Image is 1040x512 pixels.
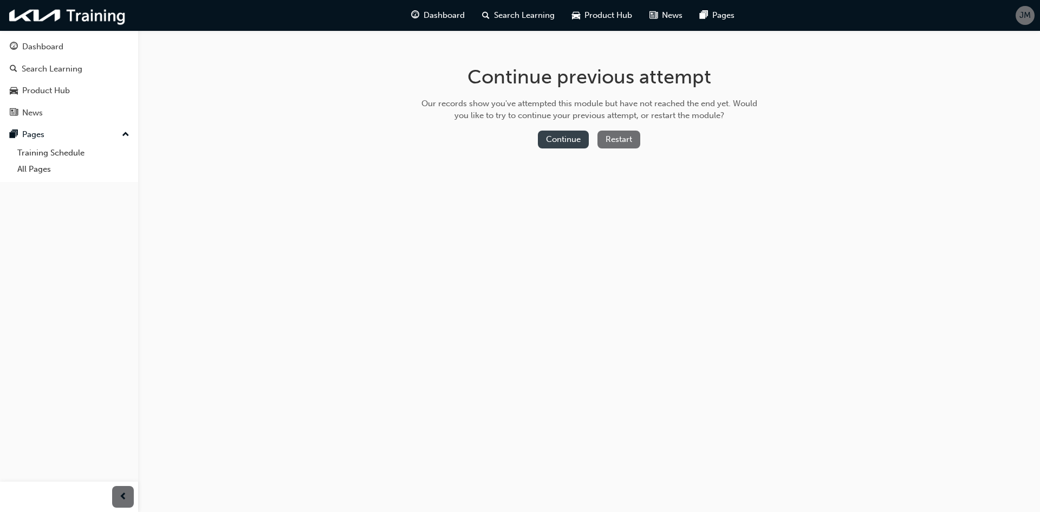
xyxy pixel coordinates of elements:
[22,41,63,53] div: Dashboard
[641,4,691,27] a: news-iconNews
[584,9,632,22] span: Product Hub
[473,4,563,27] a: search-iconSearch Learning
[712,9,734,22] span: Pages
[402,4,473,27] a: guage-iconDashboard
[700,9,708,22] span: pages-icon
[563,4,641,27] a: car-iconProduct Hub
[572,9,580,22] span: car-icon
[662,9,682,22] span: News
[418,65,761,89] h1: Continue previous attempt
[119,490,127,504] span: prev-icon
[10,42,18,52] span: guage-icon
[13,161,134,178] a: All Pages
[4,37,134,57] a: Dashboard
[597,131,640,148] button: Restart
[538,131,589,148] button: Continue
[418,98,761,122] div: Our records show you've attempted this module but have not reached the end yet. Would you like to...
[424,9,465,22] span: Dashboard
[122,128,129,142] span: up-icon
[13,145,134,161] a: Training Schedule
[4,59,134,79] a: Search Learning
[22,85,70,97] div: Product Hub
[10,86,18,96] span: car-icon
[5,4,130,27] img: kia-training
[649,9,658,22] span: news-icon
[22,63,82,75] div: Search Learning
[10,108,18,118] span: news-icon
[4,125,134,145] button: Pages
[10,130,18,140] span: pages-icon
[411,9,419,22] span: guage-icon
[1016,6,1035,25] button: JM
[4,103,134,123] a: News
[1019,9,1031,22] span: JM
[10,64,17,74] span: search-icon
[22,107,43,119] div: News
[691,4,743,27] a: pages-iconPages
[482,9,490,22] span: search-icon
[22,128,44,141] div: Pages
[4,35,134,125] button: DashboardSearch LearningProduct HubNews
[494,9,555,22] span: Search Learning
[4,81,134,101] a: Product Hub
